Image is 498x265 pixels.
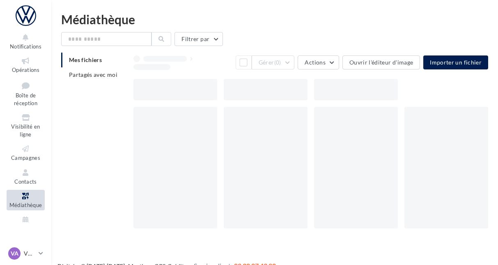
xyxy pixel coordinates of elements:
span: VA [11,249,18,258]
span: Mes fichiers [69,56,102,63]
span: Contacts [14,178,37,185]
span: Campagnes [11,154,40,161]
span: Médiathèque [9,202,42,208]
button: Actions [298,55,339,69]
span: Importer un fichier [430,59,482,66]
a: Campagnes [7,143,45,163]
a: Visibilité en ligne [7,111,45,139]
span: Partagés avec moi [69,71,117,78]
span: Actions [305,59,325,66]
button: Importer un fichier [423,55,488,69]
a: VA VW ANGERS [7,246,45,261]
button: Ouvrir l'éditeur d'image [342,55,420,69]
a: Boîte de réception [7,78,45,108]
button: Filtrer par [174,32,223,46]
span: (0) [274,59,281,66]
a: Opérations [7,55,45,75]
a: Médiathèque [7,190,45,210]
span: Notifications [10,43,41,50]
span: Visibilité en ligne [11,123,40,138]
a: Contacts [7,166,45,187]
div: Médiathèque [61,13,488,25]
a: Calendrier [7,214,45,234]
p: VW ANGERS [24,249,35,258]
span: Boîte de réception [14,92,37,106]
button: Notifications [7,31,45,51]
span: Opérations [12,67,39,73]
button: Gérer(0) [252,55,295,69]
